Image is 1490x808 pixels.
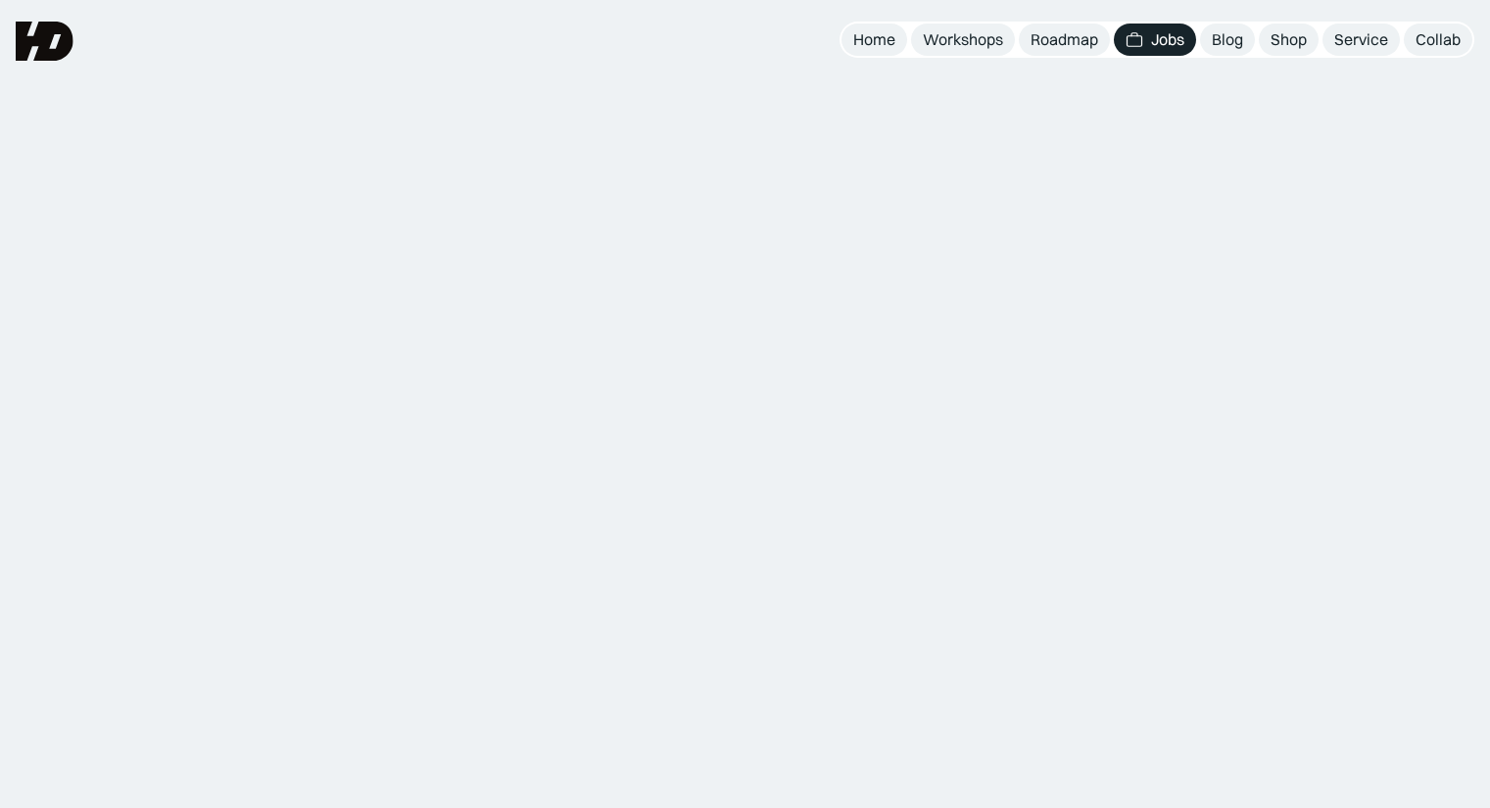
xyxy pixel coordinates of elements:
[1031,29,1098,50] div: Roadmap
[1334,29,1388,50] div: Service
[923,29,1003,50] div: Workshops
[1114,24,1196,56] a: Jobs
[1404,24,1472,56] a: Collab
[841,24,907,56] a: Home
[853,29,895,50] div: Home
[1019,24,1110,56] a: Roadmap
[911,24,1015,56] a: Workshops
[1416,29,1461,50] div: Collab
[1259,24,1319,56] a: Shop
[1151,29,1184,50] div: Jobs
[1212,29,1243,50] div: Blog
[1271,29,1307,50] div: Shop
[1200,24,1255,56] a: Blog
[1322,24,1400,56] a: Service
